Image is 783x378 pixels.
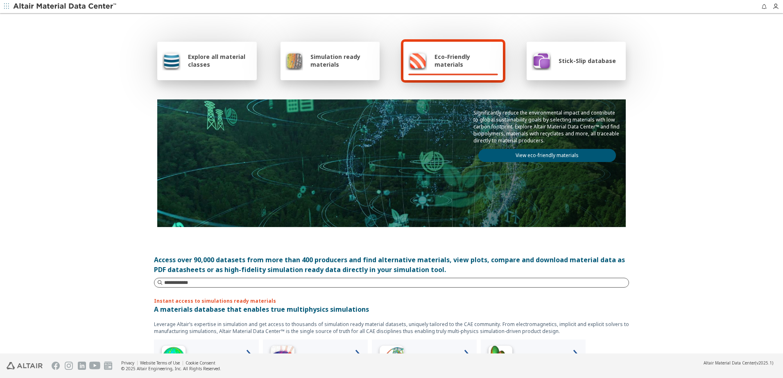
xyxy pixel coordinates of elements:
[13,2,118,11] img: Altair Material Data Center
[188,53,252,68] span: Explore all material classes
[434,53,498,68] span: Eco-Friendly materials
[154,255,629,274] div: Access over 90,000 datasets from more than 400 producers and find alternative materials, view plo...
[704,360,773,366] div: (v2025.1)
[266,343,299,376] img: Low Frequency Icon
[375,343,408,376] img: Structural Analyses Icon
[285,51,303,70] img: Simulation ready materials
[154,321,629,335] p: Leverage Altair’s expertise in simulation and get access to thousands of simulation ready materia...
[532,51,551,70] img: Stick-Slip database
[162,51,181,70] img: Explore all material classes
[559,57,616,65] span: Stick-Slip database
[704,360,755,366] span: Altair Material Data Center
[478,149,616,162] a: View eco-friendly materials
[154,304,629,314] p: A materials database that enables true multiphysics simulations
[7,362,43,369] img: Altair Engineering
[121,366,221,371] div: © 2025 Altair Engineering, Inc. All Rights Reserved.
[186,360,215,366] a: Cookie Consent
[121,360,134,366] a: Privacy
[408,51,427,70] img: Eco-Friendly materials
[157,343,190,376] img: High Frequency Icon
[310,53,375,68] span: Simulation ready materials
[473,109,621,144] p: Significantly reduce the environmental impact and contribute to global sustainability goals by se...
[140,360,180,366] a: Website Terms of Use
[484,343,517,376] img: Crash Analyses Icon
[154,297,629,304] p: Instant access to simulations ready materials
